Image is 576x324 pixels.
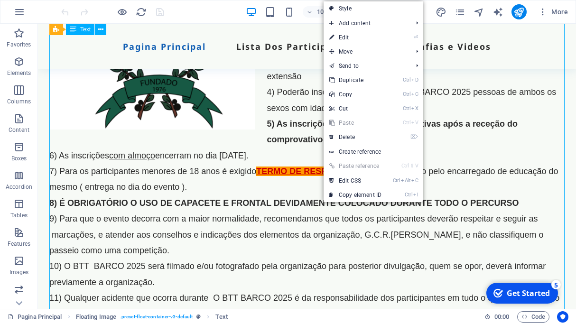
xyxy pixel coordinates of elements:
[324,45,409,59] span: Move
[513,7,524,18] i: Publish
[413,192,418,198] i: I
[11,155,27,162] p: Boxes
[521,311,545,323] span: Code
[411,177,418,184] i: C
[492,7,503,18] i: AI Writer
[324,145,423,159] a: Create reference
[401,177,410,184] i: Alt
[8,311,62,323] a: Click to cancel selection. Double-click to open Pages
[410,163,414,169] i: ⇧
[9,126,29,134] p: Content
[70,1,80,10] div: 5
[557,311,568,323] button: Usercentrics
[411,120,418,126] i: V
[6,183,32,191] p: Accordion
[215,311,227,323] span: Click to select. Double-click to edit
[403,105,410,111] i: Ctrl
[80,27,91,32] span: Text
[324,16,409,30] span: Add content
[324,159,387,173] a: Ctrl⇧VPaste reference
[324,130,387,144] a: ⌦Delete
[414,34,418,40] i: ⏎
[484,311,510,323] h6: Session time
[494,311,509,323] span: 00 00
[411,77,418,83] i: D
[10,212,28,219] p: Tables
[405,192,412,198] i: Ctrl
[317,6,332,18] h6: 100%
[410,134,418,140] i: ⌦
[492,6,504,18] button: text_generator
[76,311,116,323] span: Click to select. Double-click to edit
[196,314,201,319] i: This element is a customizable preset
[324,87,387,102] a: CtrlCCopy
[415,163,418,169] i: V
[76,311,228,323] nav: breadcrumb
[324,73,387,87] a: CtrlDDuplicate
[411,105,418,111] i: X
[455,7,465,18] i: Pages (Ctrl+Alt+S)
[5,4,77,25] div: Get Started 5 items remaining, 0% complete
[401,163,409,169] i: Ctrl
[303,6,336,18] button: 100%
[324,188,387,202] a: CtrlICopy element ID
[324,59,409,73] a: Send to
[517,311,549,323] button: Code
[136,7,147,18] i: Reload page
[403,77,410,83] i: Ctrl
[501,313,502,320] span: :
[436,6,447,18] button: design
[9,268,29,276] p: Images
[324,30,387,45] a: ⏎Edit
[7,41,31,48] p: Favorites
[7,69,31,77] p: Elements
[7,98,31,105] p: Columns
[12,297,27,305] p: Slider
[116,6,128,18] button: Click here to leave preview mode and continue editing
[403,91,410,97] i: Ctrl
[436,7,446,18] i: Design (Ctrl+Alt+Y)
[26,9,69,19] div: Get Started
[324,1,423,16] a: Style
[393,177,400,184] i: Ctrl
[324,116,387,130] a: CtrlVPaste
[403,120,410,126] i: Ctrl
[511,4,527,19] button: publish
[135,6,147,18] button: reload
[324,102,387,116] a: CtrlXCut
[474,6,485,18] button: navigator
[8,240,30,248] p: Features
[455,6,466,18] button: pages
[538,7,568,17] span: More
[120,311,193,323] span: . preset-float-container-v3-default
[534,4,572,19] button: More
[411,91,418,97] i: C
[324,174,387,188] a: CtrlAltCEdit CSS
[474,7,484,18] i: Navigator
